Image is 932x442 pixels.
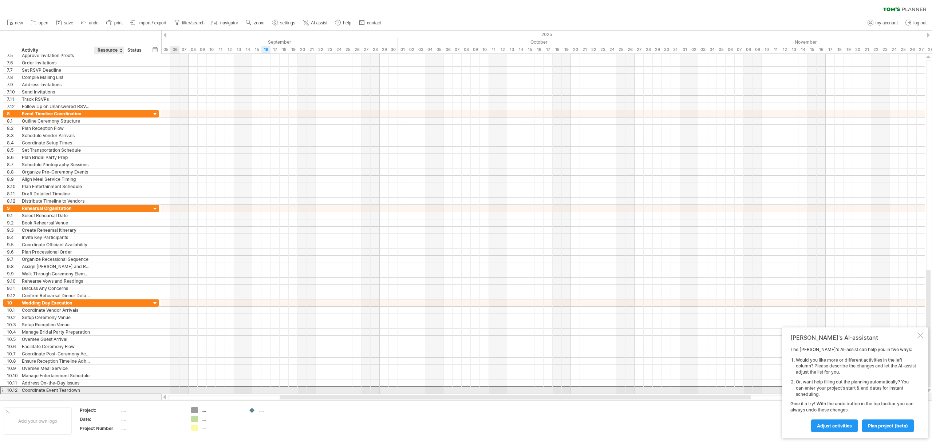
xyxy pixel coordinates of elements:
span: zoom [254,20,264,25]
div: Sunday, 19 October 2025 [562,46,571,53]
div: Wednesday, 22 October 2025 [589,46,598,53]
div: 7.12 [7,103,18,110]
div: Tuesday, 9 September 2025 [198,46,207,53]
div: 9.4 [7,234,18,241]
div: Saturday, 20 September 2025 [298,46,307,53]
div: Track RSVPs [22,96,90,103]
div: Project: [80,407,120,413]
div: Monday, 15 September 2025 [252,46,261,53]
div: Thursday, 20 November 2025 [853,46,862,53]
div: 7.10 [7,88,18,95]
a: log out [904,18,929,28]
div: 9.5 [7,241,18,248]
div: Sunday, 7 September 2025 [179,46,189,53]
div: Discuss Any Concerns [22,285,90,292]
div: Invite Key Participants [22,234,90,241]
div: Monday, 13 October 2025 [507,46,516,53]
div: Saturday, 13 September 2025 [234,46,243,53]
div: [PERSON_NAME]'s AI-assistant [790,334,916,341]
div: 7.5 [7,52,18,59]
div: Monday, 10 November 2025 [762,46,771,53]
span: navigator [220,20,238,25]
span: my account [876,20,898,25]
div: Tuesday, 30 September 2025 [389,46,398,53]
div: Activity [21,47,90,54]
div: Plan Bridal Party Prep [22,154,90,161]
div: Thursday, 27 November 2025 [917,46,926,53]
div: Saturday, 4 October 2025 [425,46,434,53]
div: Ensure Reception Timeline Adherence [22,358,90,365]
div: 10.8 [7,358,18,365]
div: Saturday, 11 October 2025 [489,46,498,53]
div: Friday, 17 October 2025 [544,46,553,53]
div: Wednesday, 17 September 2025 [270,46,280,53]
span: settings [280,20,295,25]
li: Or, want help filling out the planning automatically? You can enter your project's start & end da... [796,379,916,397]
div: Monday, 3 November 2025 [698,46,707,53]
a: print [104,18,125,28]
div: 9.2 [7,219,18,226]
div: Friday, 14 November 2025 [798,46,807,53]
div: Organize Recessional Sequence [22,256,90,263]
div: September 2025 [125,38,398,46]
div: 10.5 [7,336,18,343]
div: Tuesday, 18 November 2025 [835,46,844,53]
div: Saturday, 25 October 2025 [616,46,625,53]
div: 10.2 [7,314,18,321]
div: Saturday, 27 September 2025 [362,46,371,53]
div: 9.1 [7,212,18,219]
div: 9.7 [7,256,18,263]
a: filter/search [172,18,207,28]
div: .... [121,407,182,413]
div: Oversee Guest Arrival [22,336,90,343]
div: 9 [7,205,18,212]
div: Schedule Photography Sessions [22,161,90,168]
div: 9.10 [7,278,18,284]
div: 9.9 [7,270,18,277]
div: Thursday, 16 October 2025 [534,46,544,53]
div: 8.5 [7,147,18,154]
div: Manage Entertainment Schedule [22,372,90,379]
div: Sunday, 21 September 2025 [307,46,316,53]
div: 8.11 [7,190,18,197]
div: The [PERSON_NAME]'s AI-assist can help you in two ways: Give it a try! With the undo button in th... [790,347,916,432]
div: .... [121,425,182,431]
div: Wednesday, 12 November 2025 [780,46,789,53]
div: Date: [80,416,120,422]
div: 10 [7,299,18,306]
div: Outline Ceremony Structure [22,118,90,124]
div: Monday, 24 November 2025 [889,46,899,53]
div: Thursday, 13 November 2025 [789,46,798,53]
div: Friday, 5 September 2025 [161,46,170,53]
div: Sunday, 9 November 2025 [753,46,762,53]
div: Approve Invitation Proofs [22,52,90,59]
div: 8.9 [7,176,18,183]
div: Order Invitations [22,59,90,66]
div: 10.3 [7,321,18,328]
div: Monday, 29 September 2025 [380,46,389,53]
div: Monday, 17 November 2025 [826,46,835,53]
div: Wednesday, 5 November 2025 [716,46,726,53]
div: 10.9 [7,365,18,372]
a: import / export [129,18,169,28]
div: Friday, 19 September 2025 [289,46,298,53]
div: Sunday, 26 October 2025 [625,46,635,53]
div: Coordinate Post-Ceremony Activities [22,350,90,357]
div: Tuesday, 11 November 2025 [771,46,780,53]
div: Assign [PERSON_NAME] and Roles [22,263,90,270]
div: 8 [7,110,18,117]
a: help [333,18,354,28]
div: 8.7 [7,161,18,168]
div: Setup Ceremony Venue [22,314,90,321]
div: Coordinate Event Teardown [22,387,90,394]
span: import / export [138,20,166,25]
div: Friday, 10 October 2025 [480,46,489,53]
div: 7.6 [7,59,18,66]
div: Tuesday, 21 October 2025 [580,46,589,53]
div: Sunday, 2 November 2025 [689,46,698,53]
a: settings [270,18,297,28]
div: Tuesday, 14 October 2025 [516,46,525,53]
div: Coordinate Officiant Availability [22,241,90,248]
div: Thursday, 18 September 2025 [280,46,289,53]
div: Align Meal Service Timing [22,176,90,183]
